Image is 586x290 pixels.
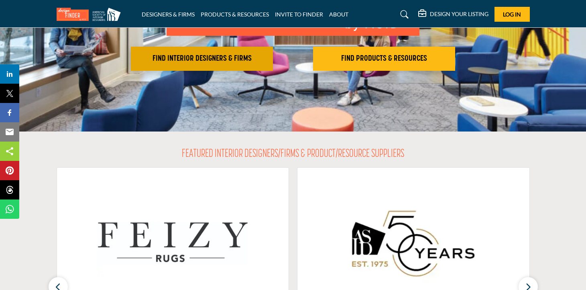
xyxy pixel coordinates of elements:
a: DESIGNERS & FIRMS [142,11,195,18]
h2: FEATURED INTERIOR DESIGNERS/FIRMS & PRODUCT/RESOURCE SUPPLIERS [182,148,404,161]
a: Search [393,8,414,21]
button: Log In [494,7,530,22]
a: PRODUCTS & RESOURCES [201,11,269,18]
div: DESIGN YOUR LISTING [418,10,488,19]
button: FIND PRODUCTS & RESOURCES [313,47,455,71]
h2: FIND INTERIOR DESIGNERS & FIRMS [133,54,271,64]
h2: FIND PRODUCTS & RESOURCES [315,54,453,64]
h5: DESIGN YOUR LISTING [430,10,488,18]
a: ABOUT [329,11,348,18]
button: FIND INTERIOR DESIGNERS & FIRMS [131,47,273,71]
span: Log In [503,11,521,18]
a: INVITE TO FINDER [275,11,323,18]
img: Site Logo [57,8,125,21]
